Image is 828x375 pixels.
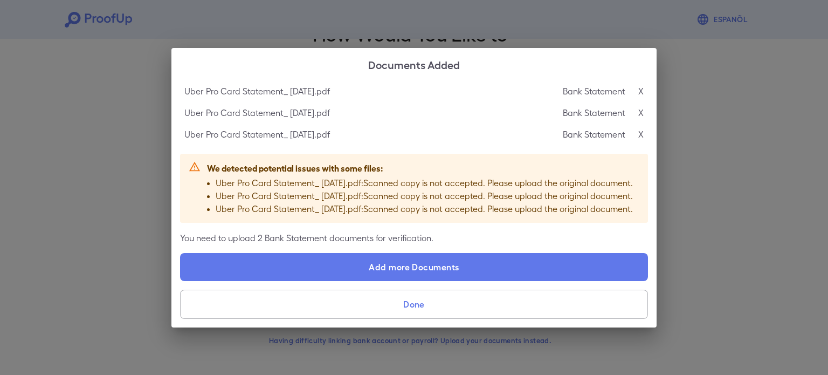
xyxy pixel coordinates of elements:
[563,128,625,141] p: Bank Statement
[184,85,330,98] p: Uber Pro Card Statement_ [DATE].pdf
[171,48,657,80] h2: Documents Added
[207,161,633,174] p: We detected potential issues with some files:
[180,231,648,244] p: You need to upload 2 Bank Statement documents for verification.
[216,202,633,215] p: Uber Pro Card Statement_ [DATE].pdf : Scanned copy is not accepted. Please upload the original do...
[184,128,330,141] p: Uber Pro Card Statement_ [DATE].pdf
[216,189,633,202] p: Uber Pro Card Statement_ [DATE].pdf : Scanned copy is not accepted. Please upload the original do...
[180,290,648,319] button: Done
[216,176,633,189] p: Uber Pro Card Statement_ [DATE].pdf : Scanned copy is not accepted. Please upload the original do...
[638,128,644,141] p: X
[180,253,648,281] label: Add more Documents
[638,85,644,98] p: X
[563,106,625,119] p: Bank Statement
[638,106,644,119] p: X
[184,106,330,119] p: Uber Pro Card Statement_ [DATE].pdf
[563,85,625,98] p: Bank Statement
